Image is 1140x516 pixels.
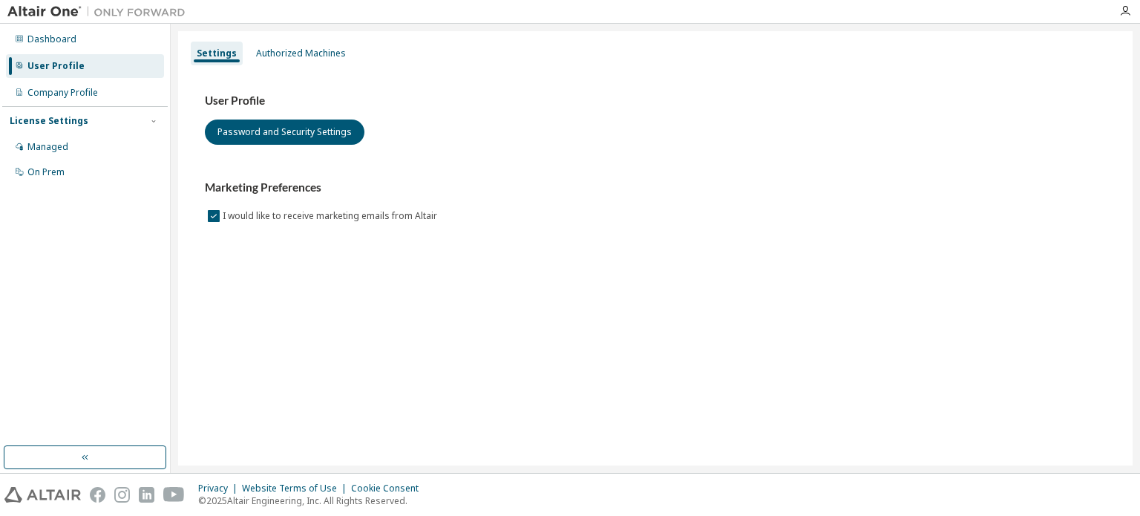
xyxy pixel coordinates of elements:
[27,166,65,178] div: On Prem
[197,48,237,59] div: Settings
[114,487,130,503] img: instagram.svg
[90,487,105,503] img: facebook.svg
[139,487,154,503] img: linkedin.svg
[27,33,76,45] div: Dashboard
[256,48,346,59] div: Authorized Machines
[27,60,85,72] div: User Profile
[27,141,68,153] div: Managed
[27,87,98,99] div: Company Profile
[205,94,1106,108] h3: User Profile
[163,487,185,503] img: youtube.svg
[351,483,427,494] div: Cookie Consent
[4,487,81,503] img: altair_logo.svg
[223,207,440,225] label: I would like to receive marketing emails from Altair
[205,180,1106,195] h3: Marketing Preferences
[10,115,88,127] div: License Settings
[242,483,351,494] div: Website Terms of Use
[198,483,242,494] div: Privacy
[198,494,427,507] p: © 2025 Altair Engineering, Inc. All Rights Reserved.
[7,4,193,19] img: Altair One
[205,120,364,145] button: Password and Security Settings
